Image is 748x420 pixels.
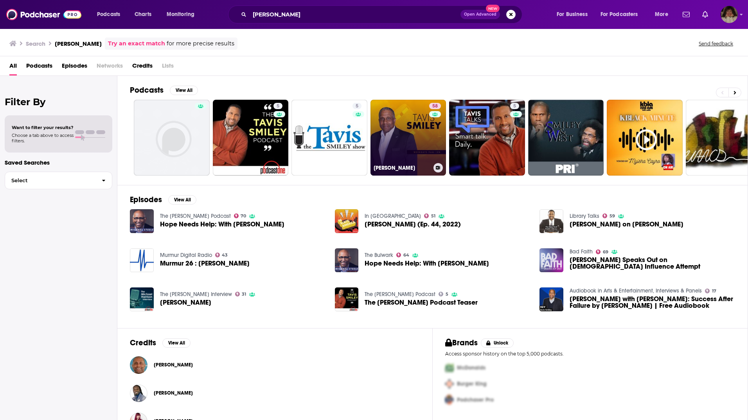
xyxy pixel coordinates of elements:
a: All [9,59,17,75]
a: Tavis Smiley Speaks Out on Democratic Party Influence Attempt [570,257,735,270]
h2: Episodes [130,195,162,205]
a: 5 [449,100,525,176]
span: Podchaser Pro [457,397,494,403]
button: open menu [161,8,205,21]
button: Open AdvancedNew [460,10,500,19]
span: 43 [222,253,228,257]
img: Third Pro Logo [442,392,457,408]
a: 51 [424,214,435,218]
a: 5 [439,292,448,296]
a: 64 [396,253,409,257]
span: Podcasts [26,59,52,75]
a: 5 [273,103,282,109]
button: open menu [595,8,649,21]
img: User Profile [721,6,738,23]
h3: [PERSON_NAME] [55,40,102,47]
a: Episodes [62,59,87,75]
span: [PERSON_NAME] [154,362,193,368]
a: 70 [234,214,246,218]
span: 51 [431,214,435,218]
a: 69 [596,249,608,254]
button: View All [170,86,198,95]
span: McDonalds [457,364,485,371]
a: The Tavis Smiley Podcast Teaser [335,287,359,311]
span: Logged in as angelport [721,6,738,23]
a: Tavis Smiley with Phil Donahue: Success After Failure by Tavis Smiley | Free Audiobook [539,287,563,311]
img: Hope Needs Help: With Tavis Smiley [335,248,359,272]
span: [PERSON_NAME] [154,390,193,396]
span: Hope Needs Help: With [PERSON_NAME] [365,260,489,267]
a: Tavis Smiley on Maya Angelou [570,221,683,228]
a: Hope Needs Help: With Tavis Smiley [365,260,489,267]
span: Select [5,178,95,183]
span: Murmur 26 : [PERSON_NAME] [160,260,250,267]
span: Hope Needs Help: With [PERSON_NAME] [160,221,284,228]
a: Tavis Smiley with Phil Donahue: Success After Failure by Tavis Smiley | Free Audiobook [570,296,735,309]
h2: Podcasts [130,85,164,95]
a: 58[PERSON_NAME] [370,100,446,176]
a: Bad Faith [570,248,593,255]
a: Kwame Sarfo-Mensah [154,390,193,396]
span: Burger King [457,381,487,387]
button: open menu [649,8,678,21]
a: Library Talks [570,213,599,219]
a: 5 [213,100,289,176]
a: The Tavis Smiley Podcast [365,291,435,298]
span: More [655,9,668,20]
span: New [486,5,500,12]
a: 31 [235,292,246,296]
span: 5 [446,293,448,296]
button: Show profile menu [721,6,738,23]
button: open menu [551,8,597,21]
a: 5 [352,103,361,109]
span: 31 [242,293,246,296]
img: Kwame Sarfo-Mensah [130,384,147,402]
a: Show notifications dropdown [699,8,711,21]
a: Show notifications dropdown [680,8,693,21]
span: 64 [403,253,409,257]
img: Tavis Smiley [130,356,147,374]
img: Second Pro Logo [442,376,457,392]
button: View All [162,338,191,348]
img: Podchaser - Follow, Share and Rate Podcasts [6,7,81,22]
a: 5 [510,103,519,109]
span: Networks [97,59,123,75]
h3: [PERSON_NAME] [374,165,430,171]
a: Audiobook in Arts & Entertainment, Interviews & Panels [570,287,702,294]
span: [PERSON_NAME] with [PERSON_NAME]: Success After Failure by [PERSON_NAME] | Free Audiobook [570,296,735,309]
div: Search podcasts, credits, & more... [236,5,530,23]
span: 5 [356,102,358,110]
span: Open Advanced [464,13,496,16]
a: The Michael Harrison Interview [160,291,232,298]
span: 5 [277,102,279,110]
a: The Bulwark [365,252,393,258]
a: Tavis Smiley (Ep. 44, 2022) [335,209,359,233]
h3: Search [26,40,45,47]
span: [PERSON_NAME] [160,299,211,306]
a: 59 [602,214,615,218]
button: open menu [92,8,130,21]
a: EpisodesView All [130,195,196,205]
button: Send feedback [696,40,735,47]
a: PodcastsView All [130,85,198,95]
span: Choose a tab above to access filters. [12,133,74,144]
span: [PERSON_NAME] (Ep. 44, 2022) [365,221,461,228]
h2: Credits [130,338,156,348]
a: CreditsView All [130,338,191,348]
span: 58 [432,102,438,110]
span: [PERSON_NAME] on [PERSON_NAME] [570,221,683,228]
span: The [PERSON_NAME] Podcast Teaser [365,299,478,306]
span: For Podcasters [601,9,638,20]
span: Credits [132,59,153,75]
img: Murmur 26 : Tavis Smiley [130,248,154,272]
span: For Business [557,9,588,20]
a: Tavis Smiley [154,362,193,368]
input: Search podcasts, credits, & more... [250,8,460,21]
a: Murmur Digital Radio [160,252,212,258]
button: Kwame Sarfo-MensahKwame Sarfo-Mensah [130,381,420,406]
button: Select [5,172,112,189]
